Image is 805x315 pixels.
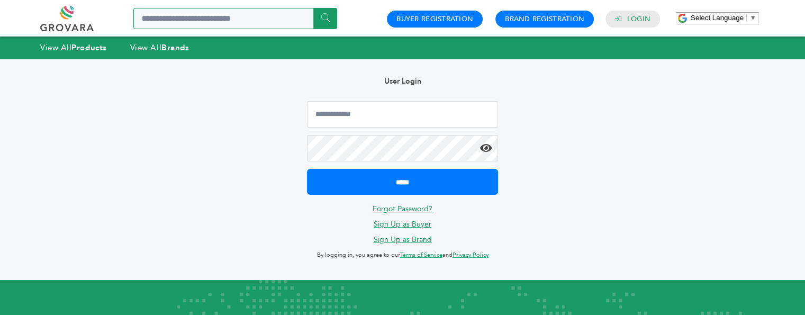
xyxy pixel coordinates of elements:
a: Buyer Registration [396,14,473,24]
a: View AllProducts [40,42,107,53]
a: Privacy Policy [453,251,489,259]
a: Brand Registration [505,14,584,24]
span: Select Language [691,14,744,22]
p: By logging in, you agree to our and [307,249,498,262]
a: Select Language​ [691,14,756,22]
strong: Products [71,42,106,53]
a: Forgot Password? [373,204,432,214]
a: Terms of Service [400,251,442,259]
input: Search a product or brand... [133,8,337,29]
b: User Login [384,76,421,86]
span: ​ [746,14,747,22]
a: View AllBrands [130,42,189,53]
a: Sign Up as Brand [374,235,432,245]
a: Sign Up as Buyer [374,219,431,229]
strong: Brands [161,42,189,53]
a: Login [627,14,650,24]
span: ▼ [749,14,756,22]
input: Email Address [307,101,498,128]
input: Password [307,135,498,161]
